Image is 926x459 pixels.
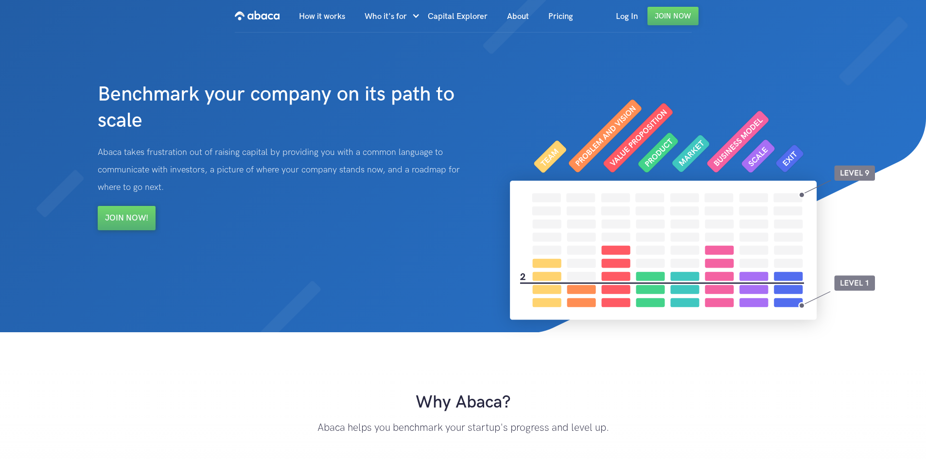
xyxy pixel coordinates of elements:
a: Join Now [647,7,699,25]
img: Abaca logo [235,8,280,23]
strong: Benchmark your company on its path to scale [98,82,454,133]
strong: Why Abaca? [416,392,511,413]
p: Abaca takes frustration out of raising capital by providing you with a common language to communi... [98,144,477,196]
p: Abaca helps you benchmark your startup's progress and level up. ‍ [235,420,692,453]
a: Join Now! [98,206,156,230]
